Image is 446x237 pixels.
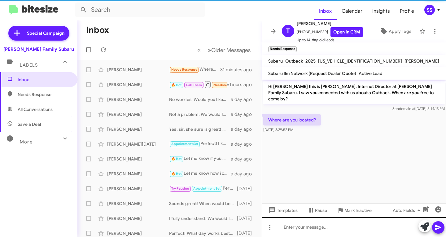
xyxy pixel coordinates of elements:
[169,155,231,162] div: Let me know if you would liek to set up some time for us to appraise your vehicle.
[169,66,220,73] div: Where are you located?
[344,205,372,216] span: Mark Inactive
[107,141,169,147] div: [PERSON_NAME][DATE]
[194,44,204,56] button: Previous
[227,81,257,88] div: 6 hours ago
[263,114,321,125] p: Where are you located?
[237,215,257,222] div: [DATE]
[263,127,293,132] span: [DATE] 3:29:52 PM
[231,111,257,117] div: a day ago
[404,58,439,64] span: [PERSON_NAME]
[169,185,237,192] div: Perfect! [PERSON_NAME] is ready to assist you in getting into that New Outback! We have great dea...
[231,126,257,132] div: a day ago
[18,106,53,112] span: All Conversations
[237,200,257,207] div: [DATE]
[286,26,290,36] span: T
[237,186,257,192] div: [DATE]
[20,62,38,68] span: Labels
[392,106,445,111] span: Sender [DATE] 5:14:13 PM
[332,205,377,216] button: Mark Inactive
[285,58,303,64] span: Outback
[186,83,202,87] span: Call Them
[169,140,231,147] div: Perfect! I know the last time you were here you and your wife were looking at vehicles. When woul...
[107,126,169,132] div: [PERSON_NAME]
[419,5,439,15] button: SS
[263,81,445,104] p: Hi [PERSON_NAME] this is [PERSON_NAME], Internet Director at [PERSON_NAME] Family Subaru. I saw y...
[169,96,231,103] div: No worries. Would you liketo stop in to check them out and have a information gathering day?
[171,68,198,72] span: Needs Response
[107,111,169,117] div: [PERSON_NAME]
[395,2,419,20] a: Profile
[18,91,70,98] span: Needs Response
[359,71,383,76] span: Active Lead
[107,215,169,222] div: [PERSON_NAME]
[297,27,363,37] span: [PHONE_NUMBER]
[208,46,211,54] span: »
[220,67,257,73] div: 31 minutes ago
[107,81,169,88] div: [PERSON_NAME]
[297,20,363,27] span: [PERSON_NAME]
[231,156,257,162] div: a day ago
[107,171,169,177] div: [PERSON_NAME]
[231,141,257,147] div: a day ago
[268,71,356,76] span: Subaru Ilm Network (Request Dealer Quote)
[86,25,109,35] h1: Inbox
[314,2,337,20] a: Inbox
[268,58,283,64] span: Subaru
[262,205,303,216] button: Templates
[237,230,257,236] div: [DATE]
[194,44,254,56] nav: Page navigation example
[267,205,298,216] span: Templates
[171,83,182,87] span: 🔥 Hot
[171,187,189,191] span: Try Pausing
[393,205,422,216] span: Auto Fields
[107,156,169,162] div: [PERSON_NAME]
[171,142,199,146] span: Appointment Set
[193,187,221,191] span: Appointment Set
[107,200,169,207] div: [PERSON_NAME]
[75,2,205,17] input: Search
[315,205,327,216] span: Pause
[171,157,182,161] span: 🔥 Hot
[213,83,240,87] span: Needs Response
[297,37,363,43] span: Up to 14-day-old leads
[107,96,169,103] div: [PERSON_NAME]
[3,46,74,52] div: [PERSON_NAME] Family Subaru
[231,171,257,177] div: a day ago
[169,126,231,132] div: Yes, sir, she sure is great! Oh yes sir i was here when it was happening. We had our IT director ...
[303,205,332,216] button: Pause
[8,26,69,41] a: Special Campaign
[197,46,201,54] span: «
[404,106,415,111] span: said at
[107,230,169,236] div: [PERSON_NAME]
[305,58,316,64] span: 2025
[18,121,41,127] span: Save a Deal
[169,170,231,177] div: Let me know how i can asssit you!
[389,26,411,37] span: Apply Tags
[18,77,70,83] span: Inbox
[169,200,237,207] div: Sounds great! When would be a goodtime for you to come back in? Since I know we did not get to di...
[20,139,33,145] span: More
[211,47,251,54] span: Older Messages
[231,96,257,103] div: a day ago
[424,5,435,15] div: SS
[330,27,363,37] a: Open in CRM
[171,172,182,176] span: 🔥 Hot
[107,186,169,192] div: [PERSON_NAME]
[107,67,169,73] div: [PERSON_NAME]
[388,205,427,216] button: Auto Fields
[204,44,254,56] button: Next
[169,230,237,236] div: Perfect! What day works best for you to come in so we can put a number on it.
[169,215,237,222] div: I fully understand. We would love to assist you if you were local
[337,2,367,20] a: Calendar
[169,111,231,117] div: Not a problem. We would love to assist you when you are ready to check them out again!
[169,81,227,88] div: Inbound Call
[27,30,64,36] span: Special Campaign
[318,58,402,64] span: [US_VEHICLE_IDENTIFICATION_NUMBER]
[374,26,416,37] button: Apply Tags
[367,2,395,20] a: Insights
[268,46,297,52] small: Needs Response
